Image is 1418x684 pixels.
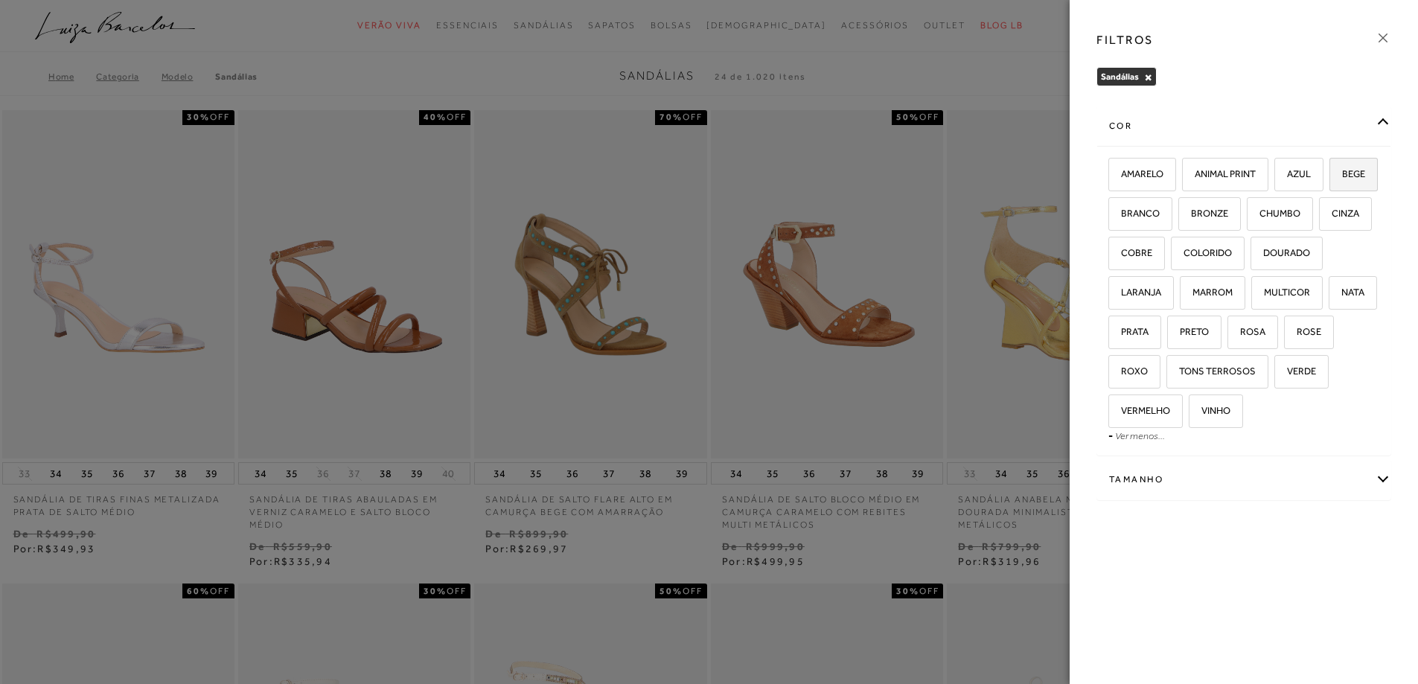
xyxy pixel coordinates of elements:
[1282,327,1297,342] input: ROSE
[1106,169,1121,184] input: AMARELO
[1101,71,1139,82] span: Sandálias
[1097,106,1390,146] div: cor
[1320,208,1359,219] span: CINZA
[1276,168,1311,179] span: AZUL
[1252,247,1310,258] span: DOURADO
[1110,247,1152,258] span: COBRE
[1110,208,1160,219] span: BRANCO
[1245,208,1259,223] input: CHUMBO
[1180,169,1195,184] input: ANIMAL PRINT
[1225,327,1240,342] input: ROSA
[1190,405,1230,416] span: VINHO
[1106,406,1121,421] input: VERMELHO
[1115,430,1165,441] a: Ver menos...
[1172,247,1232,258] span: COLORIDO
[1108,429,1113,441] span: -
[1178,287,1192,302] input: MARROM
[1168,365,1256,377] span: TONS TERROSOS
[1097,460,1390,499] div: Tamanho
[1106,248,1121,263] input: COBRE
[1253,287,1310,298] span: MULTICOR
[1106,287,1121,302] input: LARANJA
[1187,406,1201,421] input: VINHO
[1326,287,1341,302] input: NATA
[1096,31,1154,48] h3: FILTROS
[1165,327,1180,342] input: PRETO
[1110,405,1170,416] span: VERMELHO
[1106,327,1121,342] input: PRATA
[1248,248,1263,263] input: DOURADO
[1110,168,1163,179] span: AMARELO
[1330,287,1364,298] span: NATA
[1276,365,1316,377] span: VERDE
[1248,208,1300,219] span: CHUMBO
[1184,168,1256,179] span: ANIMAL PRINT
[1110,365,1148,377] span: ROXO
[1180,208,1228,219] span: BRONZE
[1272,366,1287,381] input: VERDE
[1164,366,1179,381] input: TONS TERROSOS
[1106,366,1121,381] input: ROXO
[1110,326,1149,337] span: PRATA
[1144,72,1152,83] button: Sandálias Close
[1327,169,1342,184] input: BEGE
[1249,287,1264,302] input: MULTICOR
[1169,248,1184,263] input: COLORIDO
[1286,326,1321,337] span: ROSE
[1229,326,1265,337] span: ROSA
[1181,287,1233,298] span: MARROM
[1110,287,1161,298] span: LARANJA
[1169,326,1209,337] span: PRETO
[1317,208,1332,223] input: CINZA
[1331,168,1365,179] span: BEGE
[1106,208,1121,223] input: BRANCO
[1272,169,1287,184] input: AZUL
[1176,208,1191,223] input: BRONZE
